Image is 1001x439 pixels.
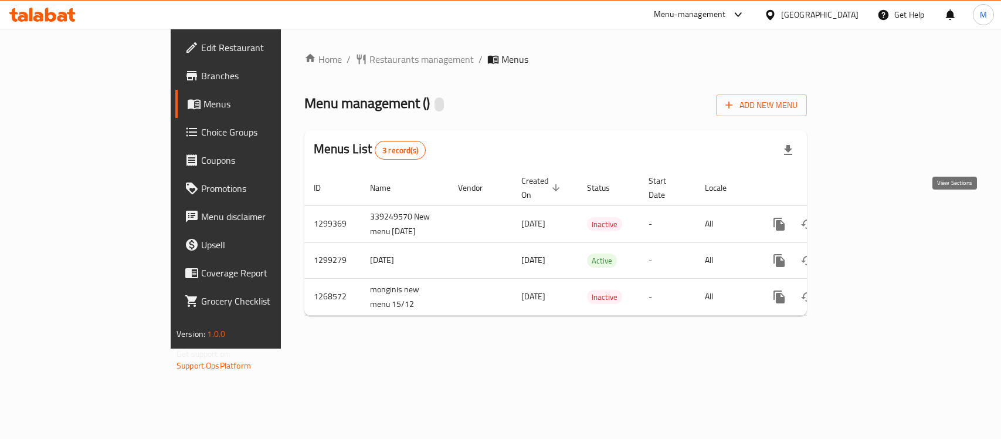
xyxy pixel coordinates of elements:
a: Edit Restaurant [175,33,338,62]
a: Choice Groups [175,118,338,146]
span: Coverage Report [201,266,328,280]
td: [DATE] [361,242,449,278]
span: Inactive [587,291,622,304]
span: Coupons [201,153,328,167]
button: Change Status [793,210,822,238]
div: Active [587,254,617,268]
button: more [765,210,793,238]
button: Change Status [793,246,822,275]
span: ID [314,181,336,195]
table: enhanced table [304,170,887,316]
span: Grocery Checklist [201,294,328,308]
a: Menu disclaimer [175,202,338,231]
a: Upsell [175,231,338,259]
li: / [347,52,351,66]
button: more [765,283,793,311]
nav: breadcrumb [304,52,807,66]
span: Promotions [201,181,328,195]
span: Menu management ( ) [304,90,430,116]
a: Menus [175,90,338,118]
span: [DATE] [521,289,545,304]
span: Menus [501,52,528,66]
a: Support.OpsPlatform [177,358,251,373]
a: Restaurants management [355,52,474,66]
td: 339249570 New menu [DATE] [361,205,449,242]
span: Edit Restaurant [201,40,328,55]
div: [GEOGRAPHIC_DATA] [781,8,859,21]
td: monginis new menu 15/12 [361,278,449,315]
li: / [479,52,483,66]
button: more [765,246,793,275]
span: Inactive [587,218,622,231]
div: Export file [774,136,802,164]
span: Add New Menu [725,98,798,113]
span: Upsell [201,238,328,252]
div: Total records count [375,141,426,160]
a: Promotions [175,174,338,202]
span: Version: [177,326,205,342]
th: Actions [756,170,887,206]
a: Grocery Checklist [175,287,338,315]
span: Get support on: [177,346,230,362]
td: All [695,278,756,315]
span: Branches [201,69,328,83]
a: Branches [175,62,338,90]
span: Restaurants management [369,52,474,66]
span: Locale [705,181,742,195]
span: Vendor [458,181,498,195]
span: Status [587,181,625,195]
span: Choice Groups [201,125,328,139]
span: 3 record(s) [375,145,425,156]
button: Add New Menu [716,94,807,116]
span: [DATE] [521,216,545,231]
a: Coupons [175,146,338,174]
td: - [639,278,695,315]
button: Change Status [793,283,822,311]
span: Name [370,181,406,195]
span: 1.0.0 [207,326,225,342]
td: All [695,205,756,242]
td: - [639,242,695,278]
h2: Menus List [314,140,426,160]
span: Created On [521,174,564,202]
span: Active [587,254,617,268]
span: Menu disclaimer [201,210,328,224]
span: M [980,8,987,21]
td: All [695,242,756,278]
span: [DATE] [521,252,545,268]
a: Coverage Report [175,259,338,287]
div: Inactive [587,217,622,231]
span: Start Date [649,174,681,202]
td: - [639,205,695,242]
span: Menus [203,97,328,111]
div: Menu-management [654,8,726,22]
